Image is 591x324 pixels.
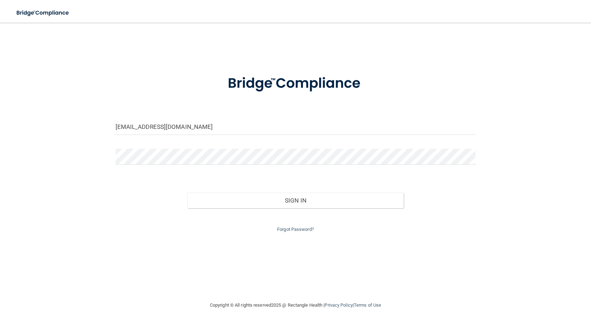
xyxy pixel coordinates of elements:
[11,6,76,20] img: bridge_compliance_login_screen.278c3ca4.svg
[213,65,378,102] img: bridge_compliance_login_screen.278c3ca4.svg
[277,227,314,232] a: Forgot Password?
[116,119,476,135] input: Email
[187,193,403,208] button: Sign In
[469,274,583,302] iframe: Drift Widget Chat Controller
[166,294,425,317] div: Copyright © All rights reserved 2025 @ Rectangle Health | |
[324,302,352,308] a: Privacy Policy
[354,302,381,308] a: Terms of Use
